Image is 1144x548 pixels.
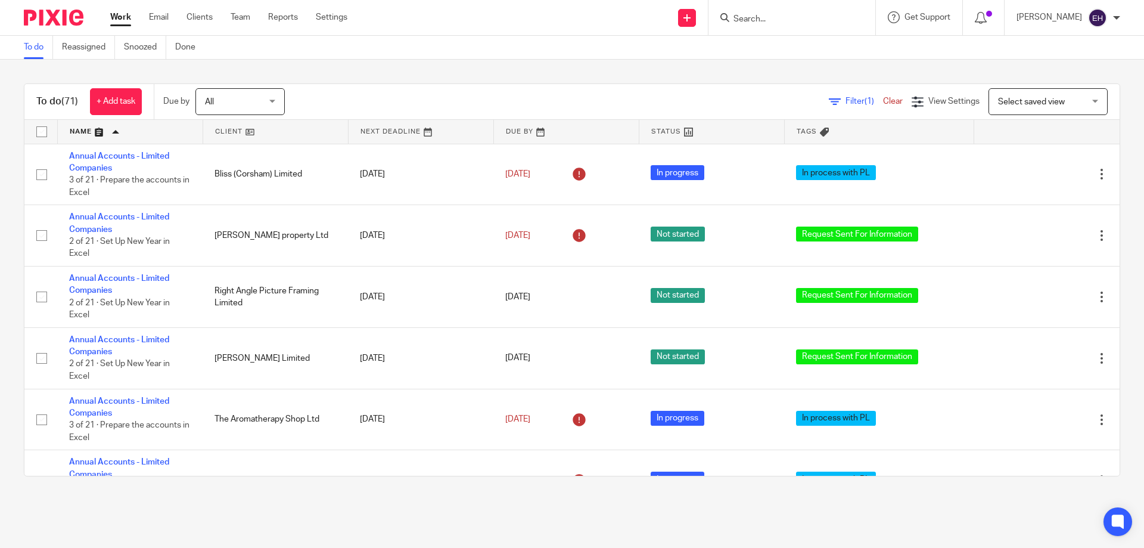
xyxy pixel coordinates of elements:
[348,327,493,389] td: [DATE]
[203,327,348,389] td: [PERSON_NAME] Limited
[69,274,169,295] a: Annual Accounts - Limited Companies
[797,128,817,135] span: Tags
[175,36,204,59] a: Done
[651,411,704,426] span: In progress
[24,10,83,26] img: Pixie
[998,98,1065,106] span: Select saved view
[110,11,131,23] a: Work
[796,349,918,364] span: Request Sent For Information
[69,458,169,478] a: Annual Accounts - Limited Companies
[203,450,348,512] td: The LOC Studios Ltd
[1088,8,1107,27] img: svg%3E
[928,97,980,106] span: View Settings
[203,144,348,205] td: Bliss (Corsham) Limited
[348,144,493,205] td: [DATE]
[69,237,170,258] span: 2 of 21 · Set Up New Year in Excel
[124,36,166,59] a: Snoozed
[348,267,493,328] td: [DATE]
[505,170,530,178] span: [DATE]
[69,299,170,320] span: 2 of 21 · Set Up New Year in Excel
[1016,11,1082,23] p: [PERSON_NAME]
[796,288,918,303] span: Request Sent For Information
[24,36,53,59] a: To do
[796,411,876,426] span: In process with PL
[651,165,704,180] span: In progress
[69,176,189,197] span: 3 of 21 · Prepare the accounts in Excel
[505,293,530,301] span: [DATE]
[348,205,493,267] td: [DATE]
[505,354,530,363] span: [DATE]
[651,288,705,303] span: Not started
[186,11,213,23] a: Clients
[149,11,169,23] a: Email
[904,13,950,21] span: Get Support
[796,227,918,242] span: Request Sent For Information
[69,152,169,172] a: Annual Accounts - Limited Companies
[845,97,883,106] span: Filter
[69,422,189,442] span: 3 of 21 · Prepare the accounts in Excel
[69,213,169,233] a: Annual Accounts - Limited Companies
[316,11,347,23] a: Settings
[62,36,115,59] a: Reassigned
[69,360,170,381] span: 2 of 21 · Set Up New Year in Excel
[69,397,169,417] a: Annual Accounts - Limited Companies
[651,349,705,364] span: Not started
[163,95,189,107] p: Due by
[796,165,876,180] span: In process with PL
[505,415,530,423] span: [DATE]
[203,267,348,328] td: Right Angle Picture Framing Limited
[69,336,169,356] a: Annual Accounts - Limited Companies
[231,11,250,23] a: Team
[205,98,214,106] span: All
[348,450,493,512] td: [DATE]
[796,472,876,487] span: In process with PL
[732,14,840,25] input: Search
[505,231,530,240] span: [DATE]
[883,97,903,106] a: Clear
[203,205,348,267] td: [PERSON_NAME] property Ltd
[203,389,348,450] td: The Aromatherapy Shop Ltd
[36,95,78,108] h1: To do
[651,472,704,487] span: In progress
[90,88,142,115] a: + Add task
[865,97,874,106] span: (1)
[348,389,493,450] td: [DATE]
[268,11,298,23] a: Reports
[651,227,705,242] span: Not started
[61,97,78,106] span: (71)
